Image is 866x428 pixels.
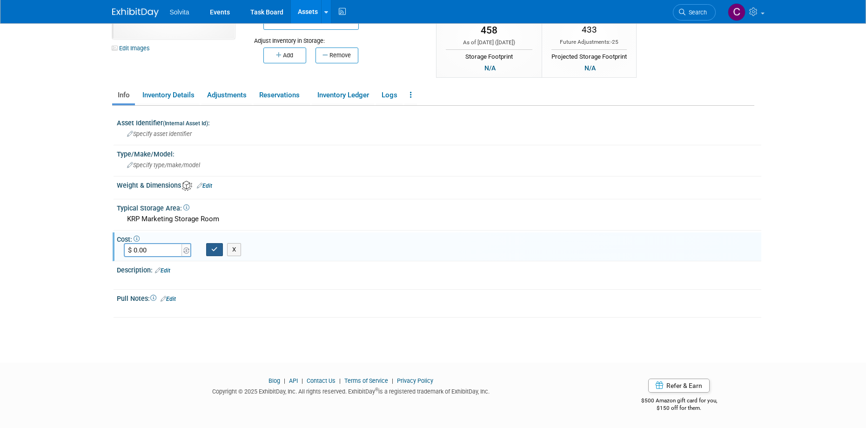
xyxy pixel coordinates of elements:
[389,377,396,384] span: |
[182,181,192,191] img: Asset Weight and Dimensions
[112,385,591,396] div: Copyright © 2025 ExhibitDay, Inc. All rights reserved. ExhibitDay is a registered trademark of Ex...
[604,391,754,412] div: $500 Amazon gift card for you,
[112,8,159,17] img: ExhibitDay
[117,116,761,128] div: Asset Identifier :
[112,87,135,103] a: Info
[481,25,497,36] span: 458
[117,147,761,159] div: Type/Make/Model:
[299,377,305,384] span: |
[112,42,154,54] a: Edit Images
[307,377,336,384] a: Contact Us
[376,87,403,103] a: Logs
[161,296,176,302] a: Edit
[155,267,170,274] a: Edit
[254,30,423,45] div: Adjust Inventory in Storage:
[117,204,189,212] span: Typical Storage Area:
[117,178,761,191] div: Weight & Dimensions
[137,87,200,103] a: Inventory Details
[263,48,306,63] button: Add
[397,377,433,384] a: Privacy Policy
[197,183,212,189] a: Edit
[337,377,343,384] span: |
[582,63,598,73] div: N/A
[269,377,280,384] a: Blog
[611,39,618,45] span: -25
[728,3,745,21] img: Cindy Miller
[117,263,761,275] div: Description:
[648,379,710,393] a: Refer & Earn
[170,8,189,16] span: Solvita
[497,39,513,46] span: [DATE]
[227,243,242,256] button: X
[124,212,754,226] div: KRP Marketing Storage Room
[375,387,378,392] sup: ®
[344,377,388,384] a: Terms of Service
[316,48,358,63] button: Remove
[582,24,597,35] span: 433
[289,377,298,384] a: API
[604,404,754,412] div: $150 off for them.
[446,39,532,47] div: As of [DATE] ( )
[282,377,288,384] span: |
[117,232,761,244] div: Cost:
[127,130,192,137] span: Specify asset identifier
[127,162,200,169] span: Specify type/make/model
[685,9,707,16] span: Search
[163,120,208,127] small: (Internal Asset Id)
[551,38,627,46] div: Future Adjustments:
[673,4,716,20] a: Search
[551,49,627,61] div: Projected Storage Footprint
[312,87,374,103] a: Inventory Ledger
[254,87,310,103] a: Reservations
[446,49,532,61] div: Storage Footprint
[201,87,252,103] a: Adjustments
[482,63,498,73] div: N/A
[117,292,761,304] div: Pull Notes:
